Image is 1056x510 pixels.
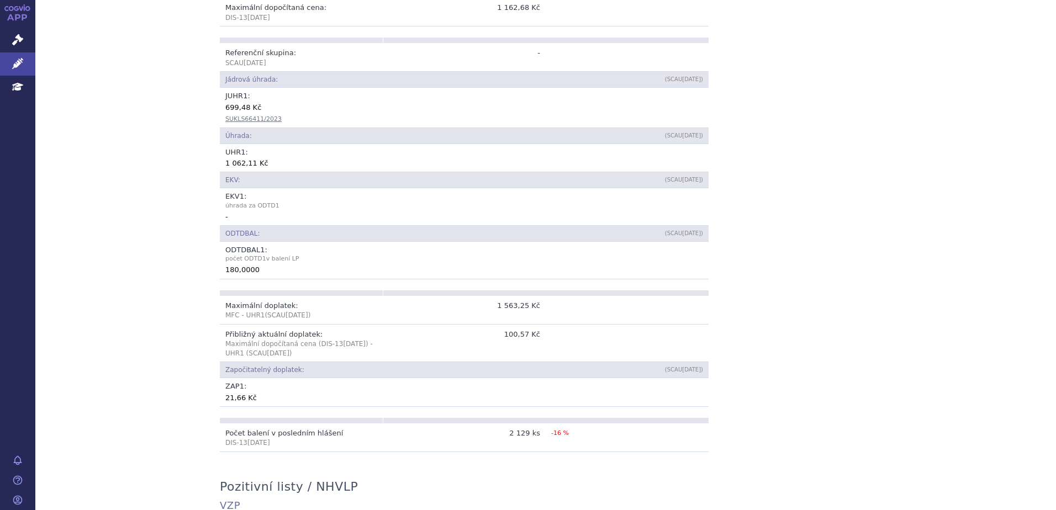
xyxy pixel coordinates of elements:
[665,366,703,373] span: (SCAU )
[244,59,266,67] span: [DATE]
[220,423,383,452] td: Počet balení v posledním hlášení
[240,382,244,390] span: 1
[262,255,266,262] span: 1
[682,177,701,183] span: [DATE]
[220,88,709,127] td: JUHR :
[240,192,244,200] span: 1
[220,128,546,144] td: Úhrada:
[225,264,703,275] div: 180,0000
[220,72,546,88] td: Jádrová úhrada:
[225,311,377,320] p: MFC - UHR1
[343,340,366,348] span: [DATE]
[383,296,546,325] td: 1 563,25 Kč
[220,480,358,494] h3: Pozitivní listy / NHVLP
[220,188,709,225] td: EKV :
[265,311,310,319] span: (SCAU )
[220,144,709,172] td: UHR :
[220,362,546,378] td: Započitatelný doplatek:
[220,172,546,188] td: EKV:
[225,157,703,168] div: 1 062,11 Kč
[225,211,703,222] div: -
[665,177,703,183] span: (SCAU )
[682,76,701,82] span: [DATE]
[383,423,546,452] td: 2 129 ks
[286,311,308,319] span: [DATE]
[225,102,703,113] div: 699,48 Kč
[220,43,383,72] td: Referenční skupina:
[220,324,383,362] td: Přibližný aktuální doplatek:
[220,378,709,406] td: ZAP :
[225,201,703,211] span: úhrada za ODTD
[267,349,289,357] span: [DATE]
[225,115,282,123] a: SUKLS66411/2023
[225,339,377,358] p: Maximální dopočítaná cena (DIS-13 ) - UHR1 (SCAU )
[225,59,377,68] p: SCAU
[225,392,703,403] div: 21,66 Kč
[682,230,701,236] span: [DATE]
[247,14,270,22] span: [DATE]
[220,296,383,325] td: Maximální doplatek:
[225,438,377,448] p: DIS-13
[241,148,245,156] span: 1
[383,324,546,362] td: 100,57 Kč
[665,132,703,139] span: (SCAU )
[225,13,377,23] p: DIS-13
[225,254,703,264] span: počet ODTD v balení LP
[551,429,569,437] span: -16 %
[682,132,701,139] span: [DATE]
[243,92,247,100] span: 1
[220,226,546,242] td: ODTDBAL:
[260,246,265,254] span: 1
[665,76,703,82] span: (SCAU )
[220,242,709,279] td: ODTDBAL :
[682,366,701,373] span: [DATE]
[665,230,703,236] span: (SCAU )
[383,43,546,72] td: -
[276,202,279,209] span: 1
[247,439,270,447] span: [DATE]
